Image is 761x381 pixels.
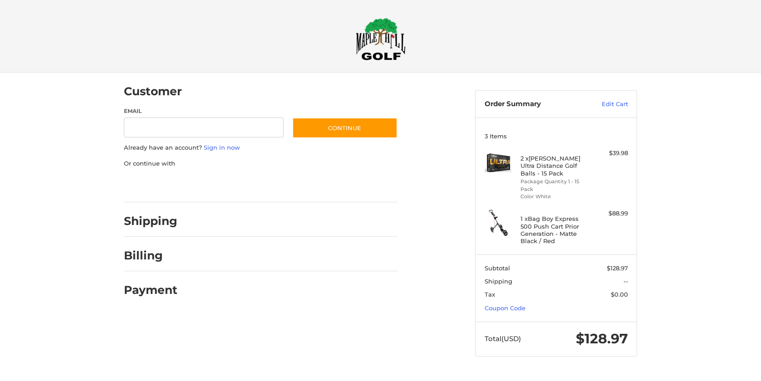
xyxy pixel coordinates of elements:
div: $88.99 [592,209,628,218]
iframe: PayPal-venmo [275,177,343,193]
h4: 1 x Bag Boy Express 500 Push Cart Prior Generation - Matte Black / Red [520,215,590,244]
label: Email [124,107,284,115]
div: $39.98 [592,149,628,158]
a: Coupon Code [485,304,525,312]
img: Maple Hill Golf [356,18,406,60]
h2: Payment [124,283,177,297]
span: Subtotal [485,264,510,272]
span: $128.97 [576,330,628,347]
h3: 3 Items [485,132,628,140]
h4: 2 x [PERSON_NAME] Ultra Distance Golf Balls - 15 Pack [520,155,590,177]
h2: Customer [124,84,182,98]
iframe: Google Customer Reviews [686,357,761,381]
p: Already have an account? [124,143,398,152]
h2: Billing [124,249,177,263]
span: $0.00 [611,291,628,298]
iframe: Gorgias live chat messenger [9,342,108,372]
h2: Shipping [124,214,177,228]
span: Tax [485,291,495,298]
iframe: PayPal-paylater [198,177,266,193]
a: Sign in now [204,144,240,151]
a: Edit Cart [582,100,628,109]
iframe: PayPal-paypal [121,177,189,193]
span: Total (USD) [485,334,521,343]
button: Continue [292,117,398,138]
span: Shipping [485,278,512,285]
li: Package Quantity 1 - 15 Pack [520,178,590,193]
span: $128.97 [607,264,628,272]
h3: Order Summary [485,100,582,109]
li: Color White [520,193,590,200]
p: Or continue with [124,159,398,168]
span: -- [624,278,628,285]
